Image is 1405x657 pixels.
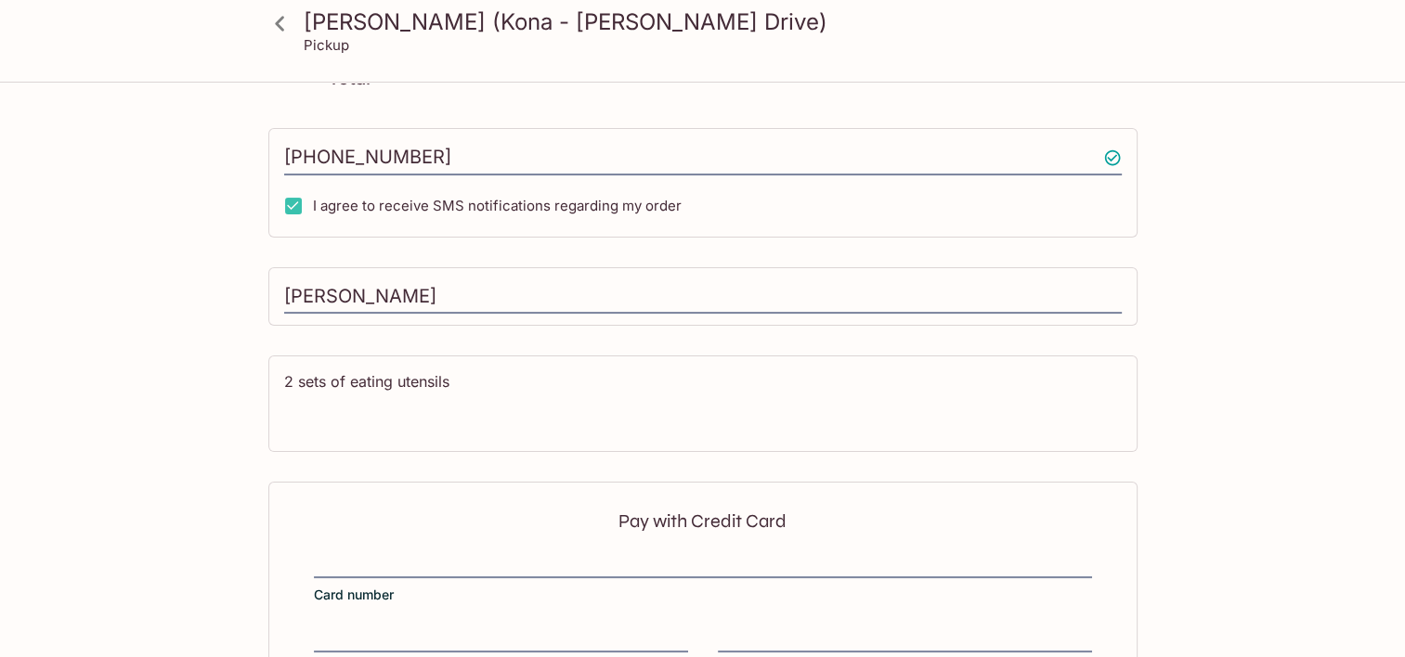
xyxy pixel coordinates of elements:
[314,628,688,649] iframe: Secure expiration date input frame
[284,279,1122,315] input: Enter first and last name
[314,554,1092,574] iframe: Secure card number input frame
[284,140,1122,175] input: Enter phone number
[304,36,349,54] p: Pickup
[284,371,1122,435] textarea: 2 sets of eating utensils
[304,7,1134,36] h3: [PERSON_NAME] (Kona - [PERSON_NAME] Drive)
[718,628,1092,649] iframe: Secure CVC input frame
[313,197,682,214] span: I agree to receive SMS notifications regarding my order
[314,586,394,604] span: Card number
[314,512,1092,530] p: Pay with Credit Card
[328,70,371,87] p: Total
